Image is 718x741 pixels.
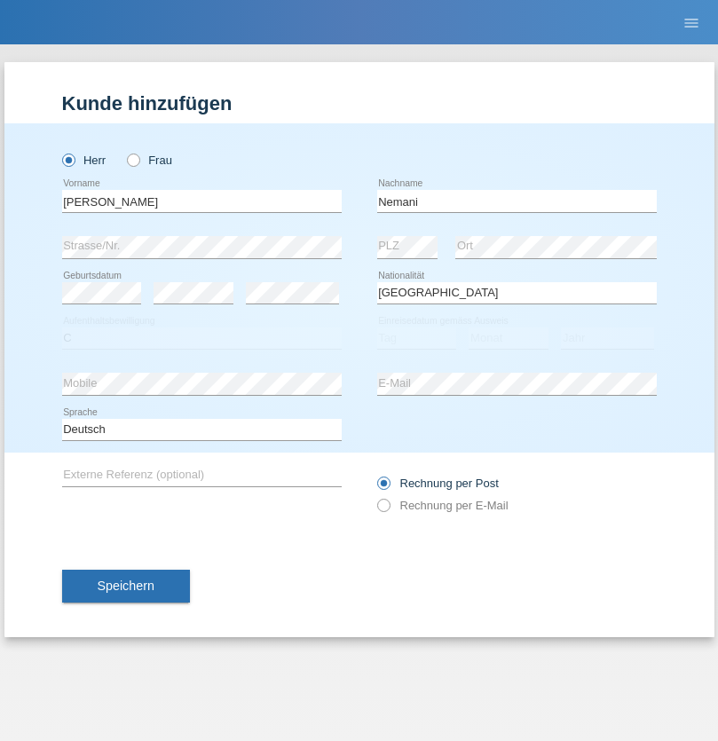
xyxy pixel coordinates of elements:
h1: Kunde hinzufügen [62,92,657,114]
button: Speichern [62,570,190,603]
label: Rechnung per E-Mail [377,499,509,512]
input: Rechnung per Post [377,477,389,499]
input: Rechnung per E-Mail [377,499,389,521]
label: Herr [62,154,107,167]
label: Rechnung per Post [377,477,499,490]
a: menu [674,17,709,28]
span: Speichern [98,579,154,593]
input: Frau [127,154,138,165]
i: menu [682,14,700,32]
label: Frau [127,154,172,167]
input: Herr [62,154,74,165]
